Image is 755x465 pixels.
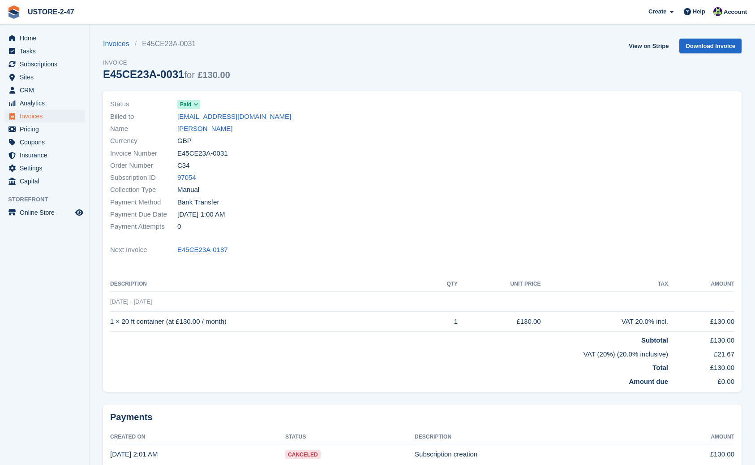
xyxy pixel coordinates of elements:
span: Coupons [20,136,73,148]
span: Canceled [285,450,321,459]
a: Paid [177,99,200,109]
a: [EMAIL_ADDRESS][DOMAIN_NAME] [177,112,291,122]
time: 2025-07-28 00:00:00 UTC [177,209,225,220]
h2: Payments [110,412,734,423]
a: menu [4,162,85,174]
td: 1 [428,312,458,332]
a: menu [4,123,85,135]
span: £130.00 [197,70,230,80]
th: Unit Price [458,277,541,291]
img: Kelly Donaldson [713,7,722,16]
span: Collection Type [110,185,177,195]
a: View on Stripe [625,39,672,53]
span: Sites [20,71,73,83]
span: Order Number [110,161,177,171]
div: VAT 20.0% incl. [541,317,668,327]
span: Subscription ID [110,173,177,183]
span: Payment Due Date [110,209,177,220]
td: Subscription creation [415,444,645,464]
a: E45CE23A-0187 [177,245,228,255]
span: Account [724,8,747,17]
th: Tax [541,277,668,291]
a: menu [4,206,85,219]
span: Name [110,124,177,134]
span: Currency [110,136,177,146]
span: Status [110,99,177,109]
strong: Amount due [629,378,668,385]
a: menu [4,32,85,44]
span: Tasks [20,45,73,57]
span: Online Store [20,206,73,219]
span: Manual [177,185,199,195]
img: stora-icon-8386f47178a22dfd0bd8f6a31ec36ba5ce8667c1dd55bd0f319d3a0aa187defe.svg [7,5,21,19]
span: CRM [20,84,73,96]
td: £0.00 [668,373,734,387]
span: Invoice Number [110,148,177,159]
th: Description [415,430,645,444]
div: E45CE23A-0031 [103,68,230,80]
td: £130.00 [668,332,734,346]
span: Next Invoice [110,245,177,255]
a: menu [4,45,85,57]
a: menu [4,71,85,83]
span: Home [20,32,73,44]
span: GBP [177,136,192,146]
span: Capital [20,175,73,187]
td: £130.00 [645,444,734,464]
span: Pricing [20,123,73,135]
span: Bank Transfer [177,197,219,208]
span: Help [693,7,705,16]
a: USTORE-2-47 [24,4,78,19]
td: £130.00 [668,312,734,332]
th: Created On [110,430,285,444]
nav: breadcrumbs [103,39,230,49]
td: £21.67 [668,346,734,360]
a: Download Invoice [679,39,742,53]
time: 2025-07-27 01:01:36 UTC [110,450,158,458]
td: 1 × 20 ft container (at £130.00 / month) [110,312,428,332]
a: Preview store [74,207,85,218]
span: Invoice [103,58,230,67]
a: Invoices [103,39,135,49]
a: menu [4,84,85,96]
span: C34 [177,161,190,171]
a: menu [4,110,85,122]
td: VAT (20%) (20.0% inclusive) [110,346,668,360]
th: Description [110,277,428,291]
span: Paid [180,100,191,109]
a: [PERSON_NAME] [177,124,232,134]
span: Storefront [8,195,89,204]
a: menu [4,136,85,148]
span: Invoices [20,110,73,122]
a: 97054 [177,173,196,183]
span: Payment Method [110,197,177,208]
th: Amount [645,430,734,444]
span: [DATE] - [DATE] [110,298,152,305]
strong: Total [652,364,668,371]
span: for [184,70,194,80]
th: Status [285,430,415,444]
span: E45CE23A-0031 [177,148,228,159]
a: menu [4,58,85,70]
a: menu [4,175,85,187]
span: Insurance [20,149,73,161]
span: Billed to [110,112,177,122]
a: menu [4,97,85,109]
td: £130.00 [668,359,734,373]
span: Analytics [20,97,73,109]
span: 0 [177,222,181,232]
a: menu [4,149,85,161]
th: QTY [428,277,458,291]
th: Amount [668,277,734,291]
span: Settings [20,162,73,174]
span: Payment Attempts [110,222,177,232]
td: £130.00 [458,312,541,332]
strong: Subtotal [641,336,668,344]
span: Subscriptions [20,58,73,70]
span: Create [648,7,666,16]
